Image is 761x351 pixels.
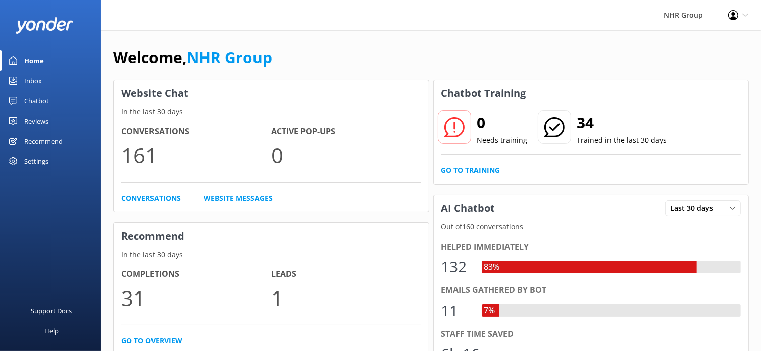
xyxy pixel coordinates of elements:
[482,304,498,317] div: 7%
[114,106,429,118] p: In the last 30 days
[577,110,667,135] h2: 34
[24,151,48,171] div: Settings
[44,321,59,341] div: Help
[434,80,534,106] h3: Chatbot Training
[434,195,503,221] h3: AI Chatbot
[31,301,72,321] div: Support Docs
[24,111,48,131] div: Reviews
[121,138,271,172] p: 161
[24,131,63,151] div: Recommend
[15,17,73,34] img: yonder-white-logo.png
[441,284,741,297] div: Emails gathered by bot
[271,125,421,138] h4: Active Pop-ups
[477,110,528,135] h2: 0
[121,125,271,138] h4: Conversations
[114,80,429,106] h3: Website Chat
[271,268,421,281] h4: Leads
[24,50,44,71] div: Home
[187,47,272,68] a: NHR Group
[114,223,429,249] h3: Recommend
[271,138,421,172] p: 0
[204,193,273,204] a: Website Messages
[121,335,182,346] a: Go to overview
[114,249,429,260] p: In the last 30 days
[24,71,42,91] div: Inbox
[441,165,500,176] a: Go to Training
[121,281,271,315] p: 31
[434,221,749,232] p: Out of 160 conversations
[113,45,272,70] h1: Welcome,
[441,299,472,323] div: 11
[482,261,502,274] div: 83%
[441,241,741,254] div: Helped immediately
[441,255,472,279] div: 132
[271,281,421,315] p: 1
[121,268,271,281] h4: Completions
[24,91,49,111] div: Chatbot
[121,193,181,204] a: Conversations
[477,135,528,146] p: Needs training
[577,135,667,146] p: Trained in the last 30 days
[670,203,719,214] span: Last 30 days
[441,328,741,341] div: Staff time saved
